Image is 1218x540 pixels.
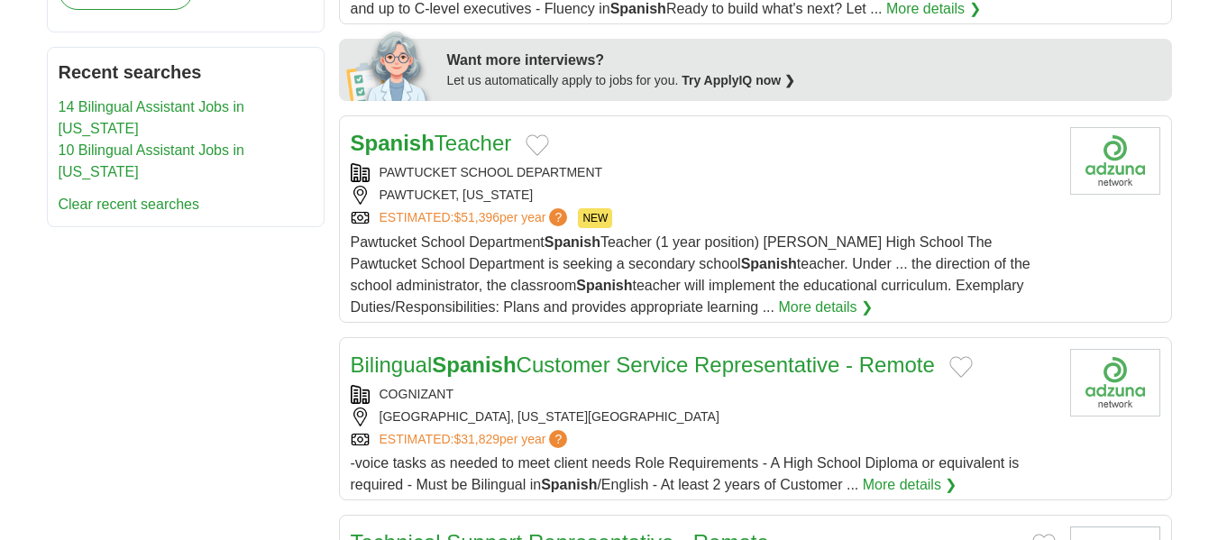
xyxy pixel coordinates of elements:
[59,99,244,136] a: 14 Bilingual Assistant Jobs in [US_STATE]
[346,29,434,101] img: apply-iq-scientist.png
[453,210,499,224] span: $51,396
[351,234,1030,315] span: Pawtucket School Department Teacher (1 year position) [PERSON_NAME] High School The Pawtucket Sch...
[380,430,572,449] a: ESTIMATED:$31,829per year?
[682,73,795,87] a: Try ApplyIQ now ❯
[380,387,453,401] a: COGNIZANT
[59,197,200,212] a: Clear recent searches
[453,432,499,446] span: $31,829
[351,163,1056,182] div: PAWTUCKET SCHOOL DEPARTMENT
[380,208,572,228] a: ESTIMATED:$51,396per year?
[549,430,567,448] span: ?
[610,1,666,16] strong: Spanish
[59,142,244,179] a: 10 Bilingual Assistant Jobs in [US_STATE]
[447,71,1161,90] div: Let us automatically apply to jobs for you.
[351,352,935,377] a: BilingualSpanishCustomer Service Representative - Remote
[1070,127,1160,195] img: Company logo
[545,234,600,250] strong: Spanish
[1070,349,1160,416] img: Cognizant logo
[351,455,1020,492] span: -voice tasks as needed to meet client needs Role Requirements - A High School Diploma or equivale...
[432,352,516,377] strong: Spanish
[526,134,549,156] button: Add to favorite jobs
[447,50,1161,71] div: Want more interviews?
[778,297,873,318] a: More details ❯
[541,477,597,492] strong: Spanish
[351,131,512,155] a: SpanishTeacher
[351,186,1056,205] div: PAWTUCKET, [US_STATE]
[549,208,567,226] span: ?
[59,59,313,86] h2: Recent searches
[863,474,957,496] a: More details ❯
[741,256,797,271] strong: Spanish
[949,356,973,378] button: Add to favorite jobs
[578,208,612,228] span: NEW
[351,131,435,155] strong: Spanish
[576,278,632,293] strong: Spanish
[351,407,1056,426] div: [GEOGRAPHIC_DATA], [US_STATE][GEOGRAPHIC_DATA]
